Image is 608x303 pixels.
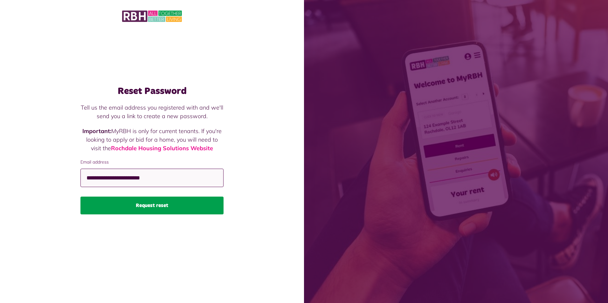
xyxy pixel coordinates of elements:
p: MyRBH is only for current tenants. If you're looking to apply or bid for a home, you will need to... [80,127,224,152]
label: Email address [80,159,224,165]
a: Rochdale Housing Solutions Website [111,145,213,152]
p: Tell us the email address you registered with and we'll send you a link to create a new password. [80,103,224,120]
h1: Reset Password [80,85,224,97]
img: MyRBH [122,10,182,23]
strong: Important: [82,127,111,135]
button: Request reset [80,197,224,214]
